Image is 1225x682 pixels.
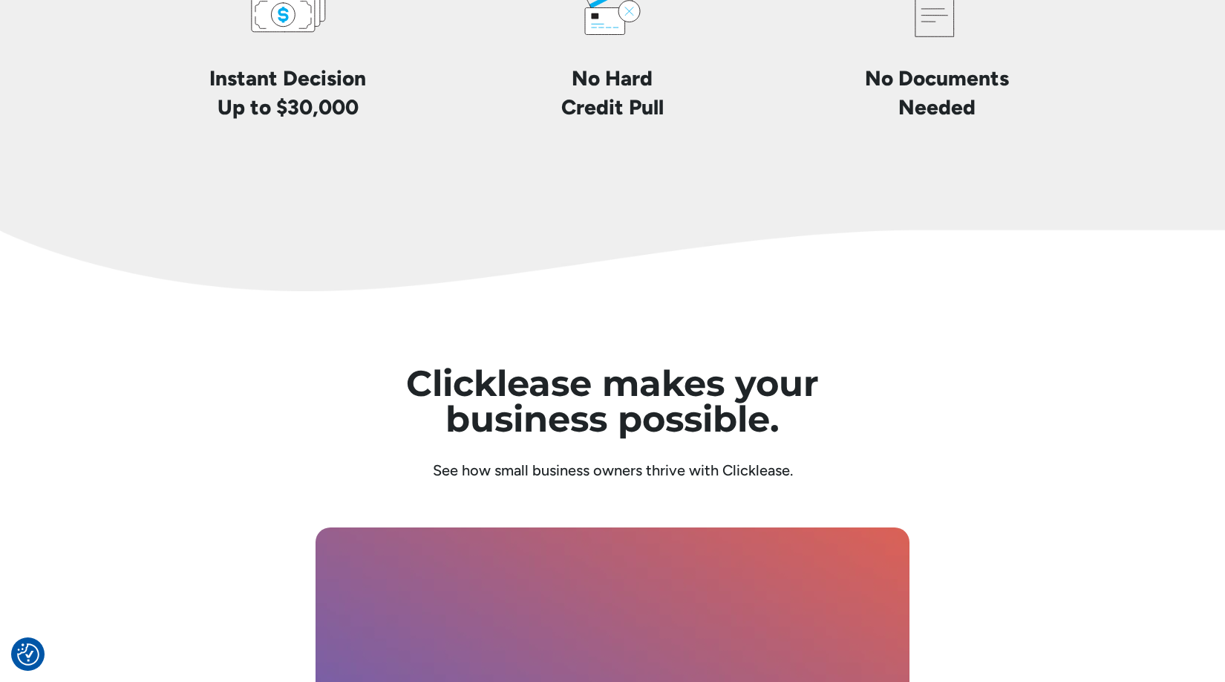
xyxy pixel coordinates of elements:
h1: Clicklease makes your business possible. [327,366,898,437]
img: Revisit consent button [17,643,39,666]
button: Consent Preferences [17,643,39,666]
h4: No Documents Needed [865,64,1009,122]
h4: Instant Decision Up to $30,000 [209,64,366,122]
div: See how small business owners thrive with Clicklease. [327,461,898,480]
h4: No Hard Credit Pull [561,64,664,122]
